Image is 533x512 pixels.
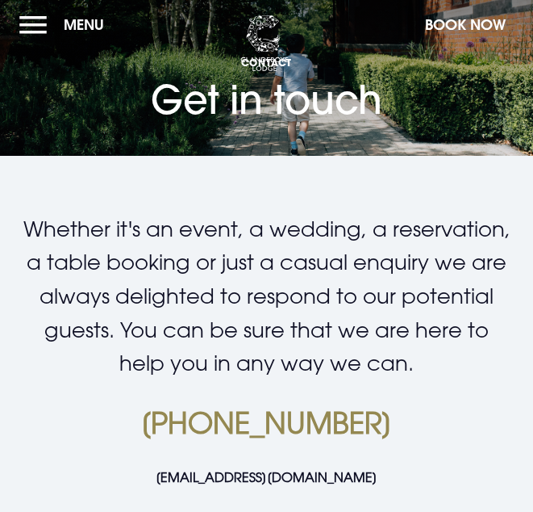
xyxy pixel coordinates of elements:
[156,469,377,485] a: [EMAIL_ADDRESS][DOMAIN_NAME]
[240,15,289,72] img: Clandeboye Lodge
[19,212,514,380] p: Whether it's an event, a wedding, a reservation, a table booking or just a casual enquiry we are ...
[151,56,382,69] span: Contact
[64,15,104,34] span: Menu
[19,7,112,42] button: Menu
[140,405,393,440] a: [PHONE_NUMBER]
[417,7,514,42] button: Book Now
